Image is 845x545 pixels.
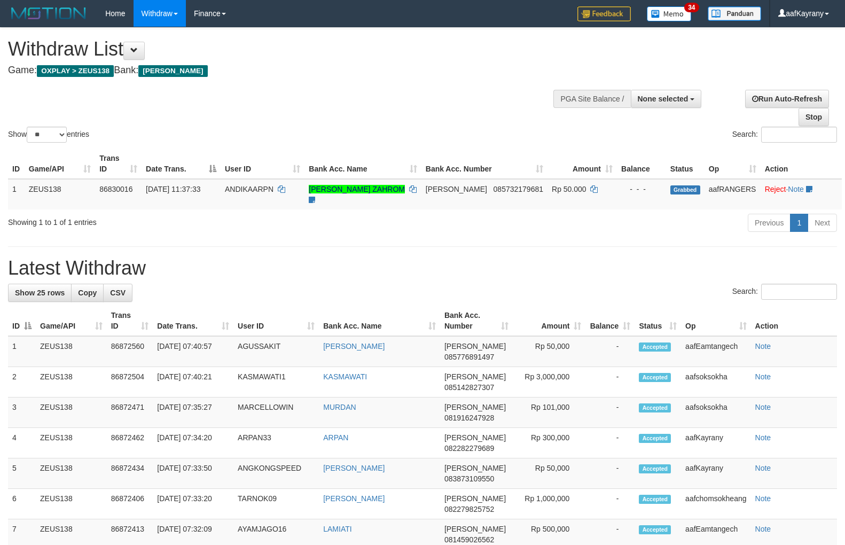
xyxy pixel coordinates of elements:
span: Copy 082282279689 to clipboard [444,444,494,453]
td: Rp 50,000 [513,336,586,367]
td: ZEUS138 [36,458,107,489]
h4: Game: Bank: [8,65,553,76]
input: Search: [761,127,837,143]
a: ARPAN [323,433,348,442]
a: Note [755,464,771,472]
a: Next [808,214,837,232]
td: ZEUS138 [36,489,107,519]
td: 3 [8,398,36,428]
a: Note [755,525,771,533]
label: Search: [732,127,837,143]
th: Game/API: activate to sort column ascending [36,306,107,336]
td: Rp 3,000,000 [513,367,586,398]
td: [DATE] 07:40:57 [153,336,233,367]
td: - [585,336,635,367]
td: aafchomsokheang [681,489,750,519]
td: 4 [8,428,36,458]
img: MOTION_logo.png [8,5,89,21]
td: TARNOK09 [233,489,319,519]
label: Show entries [8,127,89,143]
h1: Latest Withdraw [8,258,837,279]
span: Copy 082279825752 to clipboard [444,505,494,513]
td: 86872406 [107,489,153,519]
button: None selected [631,90,702,108]
td: Rp 101,000 [513,398,586,428]
span: [PERSON_NAME] [444,403,506,411]
td: KASMAWATI1 [233,367,319,398]
a: MURDAN [323,403,356,411]
td: - [585,458,635,489]
div: - - - [621,184,662,194]
span: Copy 085142827307 to clipboard [444,383,494,392]
td: [DATE] 07:34:20 [153,428,233,458]
td: · [761,179,842,209]
th: Amount: activate to sort column ascending [513,306,586,336]
a: [PERSON_NAME] ZAHROM [309,185,405,193]
span: Accepted [639,525,671,534]
td: 2 [8,367,36,398]
td: 1 [8,179,25,209]
th: Action [761,149,842,179]
td: aafsoksokha [681,367,750,398]
td: Rp 50,000 [513,458,586,489]
td: aafEamtangech [681,336,750,367]
td: 6 [8,489,36,519]
span: [PERSON_NAME] [444,494,506,503]
span: Copy 081916247928 to clipboard [444,414,494,422]
span: None selected [638,95,688,103]
span: Rp 50.000 [552,185,586,193]
span: Accepted [639,403,671,412]
th: User ID: activate to sort column ascending [233,306,319,336]
a: Reject [765,185,786,193]
td: MARCELLOWIN [233,398,319,428]
a: LAMIATI [323,525,351,533]
span: Accepted [639,434,671,443]
th: Amount: activate to sort column ascending [547,149,617,179]
h1: Withdraw List [8,38,553,60]
a: Note [755,342,771,351]
th: User ID: activate to sort column ascending [221,149,304,179]
a: Previous [748,214,791,232]
th: Date Trans.: activate to sort column ascending [153,306,233,336]
td: [DATE] 07:33:20 [153,489,233,519]
span: [PERSON_NAME] [138,65,207,77]
td: ZEUS138 [36,336,107,367]
label: Search: [732,284,837,300]
span: [PERSON_NAME] [444,433,506,442]
span: Copy [78,289,97,297]
td: ZEUS138 [36,398,107,428]
th: Trans ID: activate to sort column ascending [95,149,142,179]
td: [DATE] 07:33:50 [153,458,233,489]
span: [PERSON_NAME] [444,372,506,381]
span: [PERSON_NAME] [426,185,487,193]
th: Op: activate to sort column ascending [681,306,750,336]
td: - [585,428,635,458]
a: [PERSON_NAME] [323,494,385,503]
td: ANGKONGSPEED [233,458,319,489]
span: Copy 081459026562 to clipboard [444,535,494,544]
td: ZEUS138 [36,367,107,398]
th: Bank Acc. Name: activate to sort column ascending [304,149,421,179]
td: 86872504 [107,367,153,398]
a: 1 [790,214,808,232]
span: Accepted [639,495,671,504]
td: Rp 300,000 [513,428,586,458]
span: [PERSON_NAME] [444,342,506,351]
td: 86872434 [107,458,153,489]
span: Copy 083873109550 to clipboard [444,474,494,483]
th: Bank Acc. Number: activate to sort column ascending [440,306,513,336]
a: Show 25 rows [8,284,72,302]
a: KASMAWATI [323,372,367,381]
th: Status [666,149,705,179]
span: Accepted [639,342,671,352]
td: AGUSSAKIT [233,336,319,367]
td: - [585,367,635,398]
td: ZEUS138 [36,428,107,458]
span: Accepted [639,373,671,382]
img: Button%20Memo.svg [647,6,692,21]
a: [PERSON_NAME] [323,342,385,351]
td: - [585,398,635,428]
a: CSV [103,284,132,302]
span: 34 [684,3,699,12]
span: [PERSON_NAME] [444,525,506,533]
